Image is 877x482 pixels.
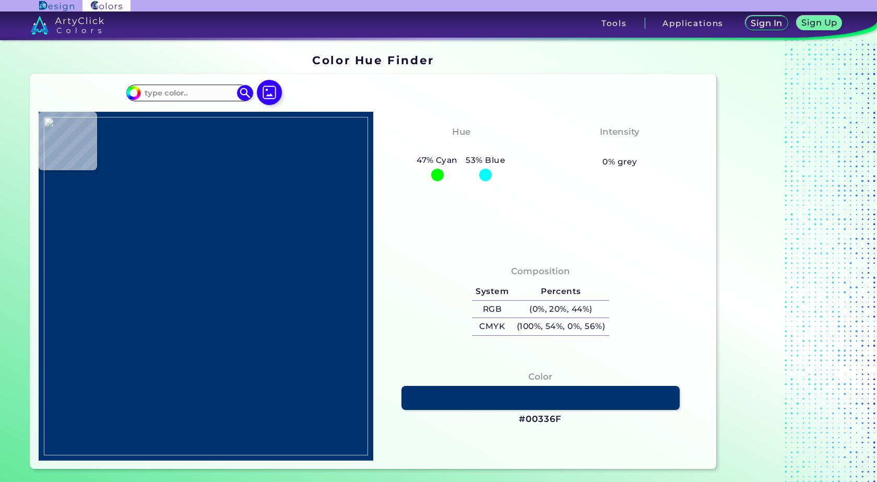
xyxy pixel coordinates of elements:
h5: RGB [472,301,513,318]
h3: Cyan-Blue [431,141,490,154]
h5: 0% grey [602,155,637,169]
img: 9b384450-a2ee-463f-9bb5-c7c0f83860c2 [44,117,368,455]
h5: (0%, 20%, 44%) [513,301,609,318]
h3: Applications [662,19,724,27]
a: Sign In [748,17,786,30]
h5: Sign Up [803,19,835,27]
h5: 53% Blue [462,154,509,167]
input: type color.. [141,86,238,100]
h1: Color Hue Finder [312,52,434,68]
h5: CMYK [472,318,513,335]
img: ArtyClick Design logo [39,1,74,11]
h5: Sign In [752,19,781,27]
h4: Hue [452,124,470,139]
h3: Vibrant [597,141,643,154]
img: icon picture [257,80,282,105]
h4: Color [528,369,552,384]
a: Sign Up [799,17,840,30]
img: icon search [237,85,253,101]
h5: (100%, 54%, 0%, 56%) [513,318,609,335]
h4: Intensity [600,124,639,139]
img: logo_artyclick_colors_white.svg [31,16,104,34]
h5: 47% Cyan [412,154,461,167]
h4: Composition [511,264,570,279]
h3: #00336F [519,413,562,426]
h3: Tools [601,19,627,27]
h5: Percents [513,283,609,300]
h5: System [472,283,513,300]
